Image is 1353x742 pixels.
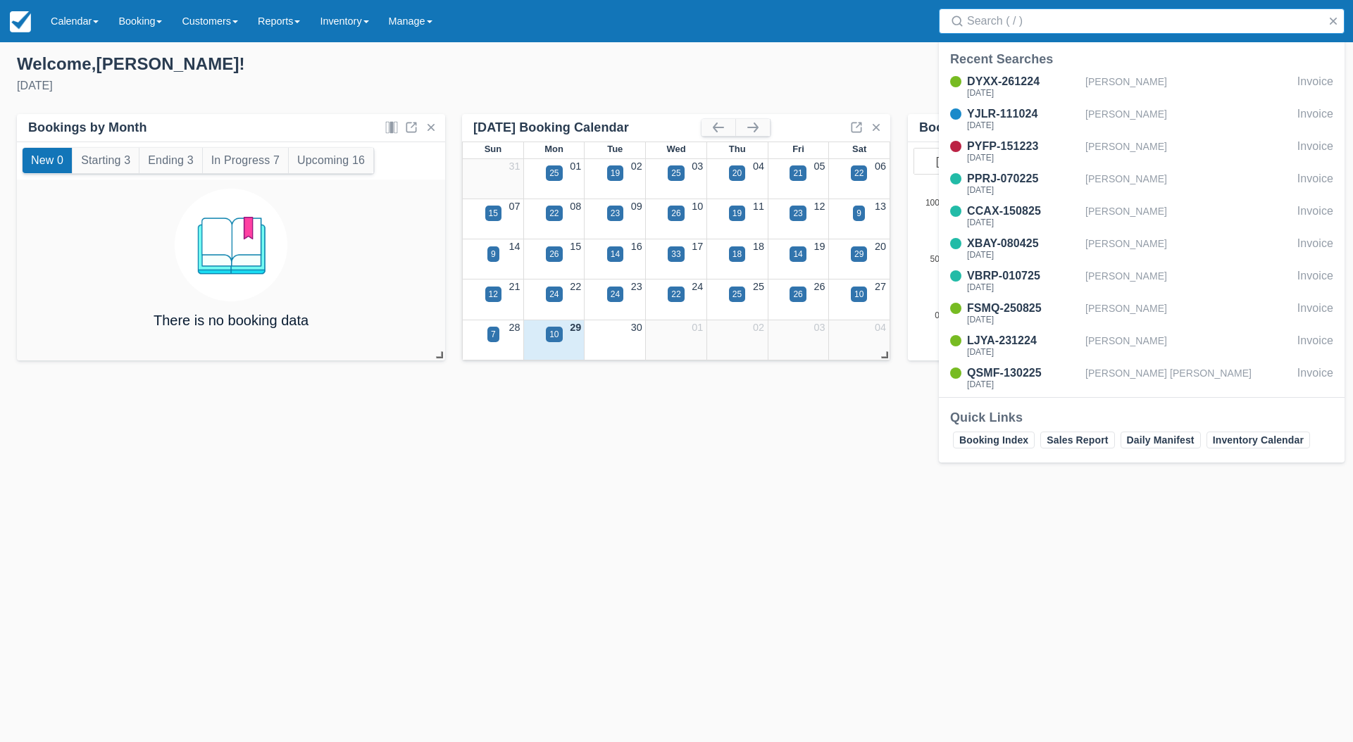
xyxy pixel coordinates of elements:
a: 30 [631,322,642,333]
a: 08 [570,201,581,212]
div: Invoice [1297,235,1333,262]
a: 24 [692,281,703,292]
img: checkfront-main-nav-mini-logo.png [10,11,31,32]
div: 12 [489,288,498,301]
div: Quick Links [950,409,1333,426]
div: PPRJ-070225 [967,170,1080,187]
a: 23 [631,281,642,292]
span: Thu [729,144,746,154]
div: 25 [671,167,680,180]
div: [PERSON_NAME] [1085,138,1292,165]
a: 03 [813,322,825,333]
span: Wed [666,144,685,154]
a: DYXX-261224[DATE][PERSON_NAME]Invoice [939,73,1345,100]
div: 24 [611,288,620,301]
div: LJYA-231224 [967,332,1080,349]
div: 25 [549,167,559,180]
div: Invoice [1297,73,1333,100]
a: 04 [875,322,886,333]
div: 22 [671,288,680,301]
div: [DATE] [17,77,666,94]
div: 7 [491,328,496,341]
a: VBRP-010725[DATE][PERSON_NAME]Invoice [939,268,1345,294]
div: 33 [671,248,680,260]
div: [DATE] [967,380,1080,389]
div: Bookings by Month [28,120,147,136]
div: 25 [732,288,742,301]
div: Recent Searches [950,51,1333,68]
a: 17 [692,241,703,252]
div: XBAY-080425 [967,235,1080,252]
a: 14 [509,241,520,252]
div: 18 [732,248,742,260]
a: 09 [631,201,642,212]
a: 05 [813,161,825,172]
div: Invoice [1297,300,1333,327]
div: Bookings & Website Visitors [919,120,1093,136]
div: 19 [732,207,742,220]
a: FSMQ-250825[DATE][PERSON_NAME]Invoice [939,300,1345,327]
a: 01 [692,322,703,333]
div: 19 [611,167,620,180]
a: 27 [875,281,886,292]
a: 03 [692,161,703,172]
div: 9 [856,207,861,220]
a: 21 [509,281,520,292]
div: 9 [491,248,496,260]
a: 29 [570,322,581,333]
div: [DATE] Booking Calendar [473,120,702,136]
span: Tue [607,144,623,154]
a: Sales Report [1040,432,1114,448]
a: 28 [509,322,520,333]
div: 15 [489,207,498,220]
span: Fri [792,144,804,154]
a: 01 [570,161,581,172]
a: XBAY-080425[DATE][PERSON_NAME]Invoice [939,235,1345,262]
button: Ending 3 [139,148,201,173]
div: QSMF-130225 [967,365,1080,382]
div: 26 [549,248,559,260]
a: 02 [753,322,764,333]
a: QSMF-130225[DATE][PERSON_NAME] [PERSON_NAME]Invoice [939,365,1345,391]
div: DYXX-261224 [967,73,1080,90]
h4: There is no booking data [154,313,308,328]
a: PPRJ-070225[DATE][PERSON_NAME]Invoice [939,170,1345,197]
a: Daily Manifest [1121,432,1201,448]
div: VBRP-010725 [967,268,1080,284]
span: Sat [852,144,866,154]
div: Invoice [1297,138,1333,165]
div: [DATE] [967,283,1080,291]
a: 04 [753,161,764,172]
a: 22 [570,281,581,292]
div: 26 [671,207,680,220]
div: Invoice [1297,365,1333,391]
div: Invoice [1297,268,1333,294]
button: Starting 3 [73,148,139,173]
div: 26 [793,288,802,301]
a: CCAX-150825[DATE][PERSON_NAME]Invoice [939,203,1345,229]
span: Sun [485,144,501,154]
a: 02 [631,161,642,172]
input: Start Date [914,149,993,174]
a: 12 [813,201,825,212]
a: 31 [509,161,520,172]
div: Invoice [1297,332,1333,359]
a: 16 [631,241,642,252]
div: PYFP-151223 [967,138,1080,155]
a: 11 [753,201,764,212]
a: 07 [509,201,520,212]
div: [DATE] [967,89,1080,97]
a: 19 [813,241,825,252]
a: 06 [875,161,886,172]
div: [PERSON_NAME] [1085,300,1292,327]
a: Inventory Calendar [1207,432,1310,448]
div: [PERSON_NAME] [1085,235,1292,262]
div: 20 [732,167,742,180]
div: Welcome , [PERSON_NAME] ! [17,54,666,75]
div: [PERSON_NAME] [1085,106,1292,132]
div: [DATE] [967,251,1080,259]
div: 10 [549,328,559,341]
a: 15 [570,241,581,252]
button: Upcoming 16 [289,148,373,173]
div: 29 [854,248,863,260]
